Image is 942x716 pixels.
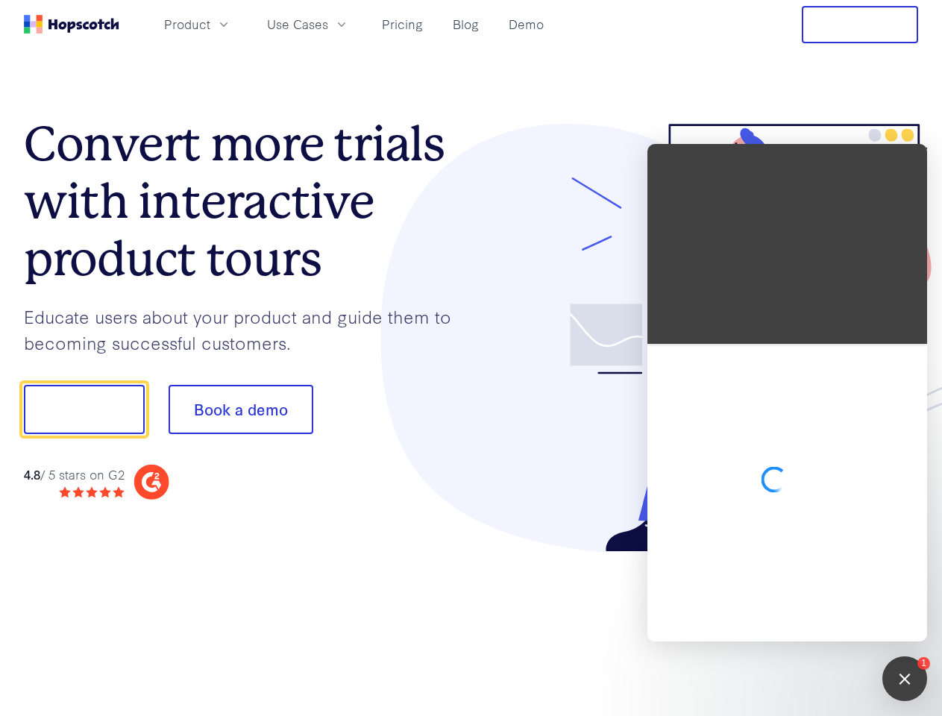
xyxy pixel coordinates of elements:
a: Blog [447,12,485,37]
div: / 5 stars on G2 [24,465,125,484]
a: Pricing [376,12,429,37]
strong: 4.8 [24,465,40,483]
button: Product [155,12,240,37]
a: Home [24,15,119,34]
div: 1 [917,657,930,670]
h1: Convert more trials with interactive product tours [24,116,471,287]
button: Use Cases [258,12,358,37]
button: Free Trial [802,6,918,43]
span: Product [164,15,210,34]
a: Demo [503,12,550,37]
button: Book a demo [169,385,313,434]
p: Educate users about your product and guide them to becoming successful customers. [24,304,471,355]
button: Show me! [24,385,145,434]
span: Use Cases [267,15,328,34]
